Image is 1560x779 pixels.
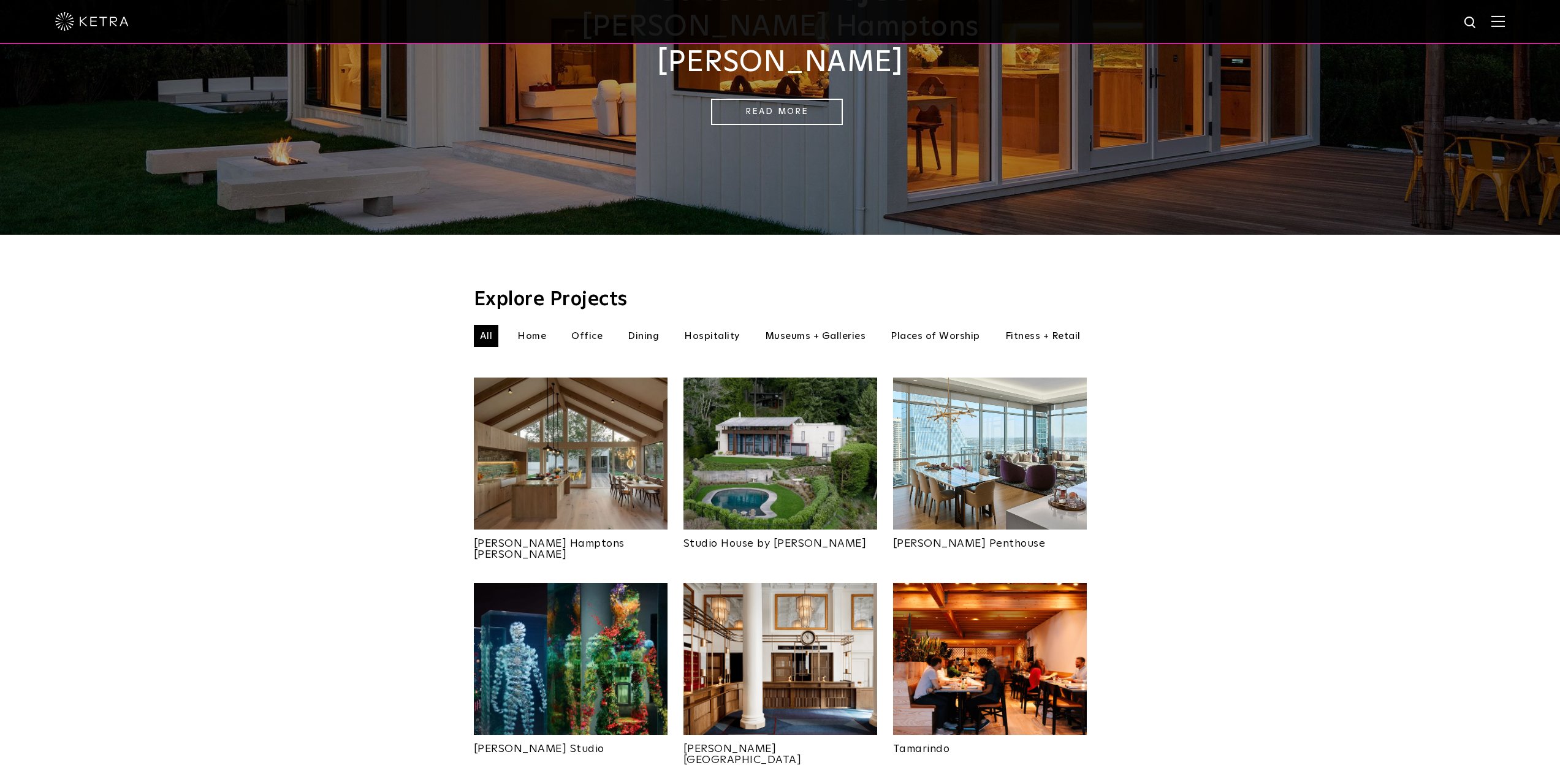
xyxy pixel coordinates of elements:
[683,530,877,549] a: Studio House by [PERSON_NAME]
[893,583,1087,735] img: New-Project-Page-hero-(3x)_0002_TamarindoRestaurant-0001-LizKuball-HighRes
[474,530,668,560] a: [PERSON_NAME] Hamptons [PERSON_NAME]
[474,10,1087,80] h2: [PERSON_NAME] Hamptons [PERSON_NAME]
[683,583,877,735] img: New-Project-Page-hero-(3x)_0027_0010_RiggsHotel_01_20_20_LARGE
[711,99,843,125] a: Read More
[622,325,665,347] li: Dining
[55,12,129,31] img: ketra-logo-2019-white
[1491,15,1505,27] img: Hamburger%20Nav.svg
[893,735,1087,754] a: Tamarindo
[474,290,1087,310] h3: Explore Projects
[511,325,552,347] li: Home
[678,325,746,347] li: Hospitality
[1463,15,1478,31] img: search icon
[885,325,986,347] li: Places of Worship
[683,378,877,530] img: An aerial view of Olson Kundig's Studio House in Seattle
[759,325,872,347] li: Museums + Galleries
[565,325,609,347] li: Office
[474,583,668,735] img: Dustin_Yellin_Ketra_Web-03-1
[474,735,668,754] a: [PERSON_NAME] Studio
[893,530,1087,549] a: [PERSON_NAME] Penthouse
[683,735,877,766] a: [PERSON_NAME][GEOGRAPHIC_DATA]
[474,378,668,530] img: Project_Landing_Thumbnail-2021
[999,325,1087,347] li: Fitness + Retail
[893,378,1087,530] img: Project_Landing_Thumbnail-2022smaller
[474,325,499,347] li: All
